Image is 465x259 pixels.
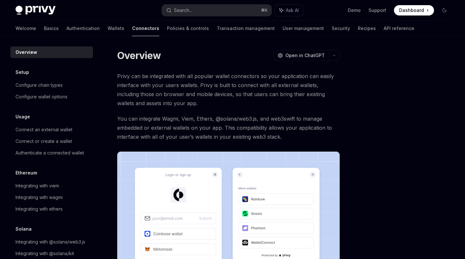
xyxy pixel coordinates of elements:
h5: Solana [15,225,32,233]
button: Open in ChatGPT [274,50,329,61]
div: Integrating with ethers [15,205,63,213]
h5: Ethereum [15,169,37,177]
a: Overview [10,46,93,58]
button: Search...⌘K [162,5,271,16]
span: Open in ChatGPT [285,52,325,59]
a: API reference [384,21,414,36]
a: Authenticate a connected wallet [10,147,93,159]
a: Integrating with ethers [10,203,93,215]
span: Ask AI [286,7,299,14]
div: Integrating with @solana/kit [15,250,74,257]
a: Configure chain types [10,79,93,91]
a: Connectors [132,21,159,36]
a: Support [368,7,386,14]
a: Transaction management [217,21,275,36]
a: Basics [44,21,59,36]
button: Ask AI [275,5,303,16]
div: Search... [174,6,192,14]
h5: Setup [15,68,29,76]
div: Connect an external wallet [15,126,72,134]
a: Policies & controls [167,21,209,36]
div: Configure wallet options [15,93,67,101]
a: Integrating with @solana/web3.js [10,236,93,248]
h5: Usage [15,113,30,121]
h1: Overview [117,50,161,61]
span: You can integrate Wagmi, Viem, Ethers, @solana/web3.js, and web3swift to manage embedded or exter... [117,114,340,141]
button: Toggle dark mode [439,5,449,15]
a: Recipes [358,21,376,36]
img: dark logo [15,6,56,15]
div: Authenticate a connected wallet [15,149,84,157]
a: Welcome [15,21,36,36]
a: Demo [348,7,361,14]
a: Integrating with wagmi [10,192,93,203]
span: Dashboard [399,7,424,14]
span: Privy can be integrated with all popular wallet connectors so your application can easily interfa... [117,72,340,108]
a: Integrating with viem [10,180,93,192]
div: Integrating with viem [15,182,59,190]
div: Integrating with wagmi [15,194,63,201]
a: Wallets [108,21,124,36]
div: Configure chain types [15,81,63,89]
a: Dashboard [394,5,434,15]
a: Configure wallet options [10,91,93,103]
div: Connect or create a wallet [15,137,72,145]
a: Connect an external wallet [10,124,93,135]
a: Authentication [67,21,100,36]
div: Integrating with @solana/web3.js [15,238,85,246]
div: Overview [15,48,37,56]
a: Security [332,21,350,36]
span: ⌘ K [261,8,268,13]
a: User management [283,21,324,36]
a: Connect or create a wallet [10,135,93,147]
